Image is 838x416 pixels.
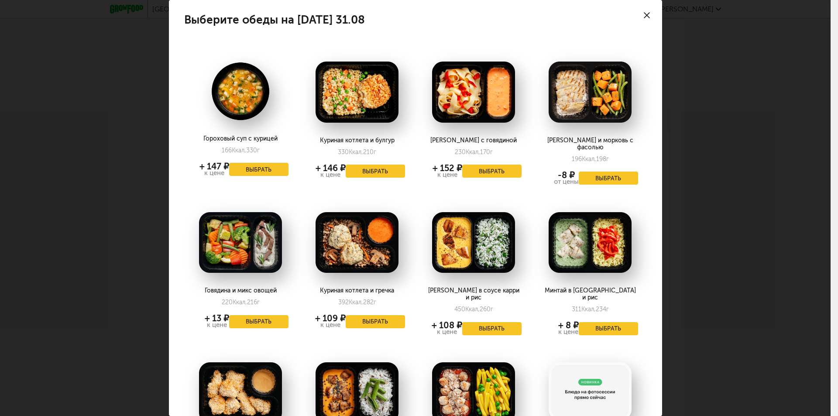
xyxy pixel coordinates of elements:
div: 330 210 [338,148,376,156]
div: 392 282 [338,299,376,306]
span: г [491,306,493,313]
button: Выбрать [462,165,522,178]
div: к цене [558,329,579,335]
span: Ккал, [349,299,363,306]
div: 220 216 [222,299,260,306]
h4: Выберите обеды на [DATE] 31.08 [184,15,365,24]
div: Говядина и микс овощей [192,287,288,294]
div: + 147 ₽ [199,163,229,170]
span: г [606,155,609,163]
div: [PERSON_NAME] с говядиной [426,137,521,144]
button: Выбрать [346,165,405,178]
div: Гороховый суп с курицей [192,135,288,142]
div: к цене [199,170,229,176]
img: big_e6hkTGe1ib29VqlS.png [199,212,282,273]
span: г [257,147,260,154]
div: + 13 ₽ [205,315,229,322]
button: Выбрать [579,172,638,185]
button: Выбрать [462,322,522,335]
div: + 8 ₽ [558,322,579,329]
div: 311 234 [572,306,609,313]
div: 196 198 [572,155,609,163]
div: + 108 ₽ [432,322,462,329]
div: от цены [554,179,579,185]
span: Ккал, [581,306,596,313]
div: [PERSON_NAME] и морковь с фасолью [542,137,638,151]
button: Выбрать [346,315,405,328]
div: к цене [205,322,229,328]
img: big_P1kgC5IinZZbqm2B.png [432,62,515,123]
button: Выбрать [579,322,638,335]
img: big_zE3OJouargrLql6B.png [316,212,398,273]
div: 230 170 [455,148,493,156]
div: к цене [433,172,462,178]
span: Ккал, [582,155,596,163]
div: Куриная котлета и булгур [309,137,405,144]
span: г [374,148,376,156]
span: Ккал, [349,148,363,156]
span: Ккал, [233,299,247,306]
div: к цене [315,322,346,328]
img: big_vb8k07ucjLYROGFC.png [316,62,398,123]
button: Выбрать [229,315,288,328]
img: big_CojoRMtPJK48Oddw.png [549,212,632,273]
span: г [606,306,609,313]
img: big_TxNWCx8RgVDEWEc4.png [199,62,282,121]
div: Куриная котлета и гречка [309,287,405,294]
div: к цене [432,329,462,335]
span: Ккал, [466,148,480,156]
span: Ккал, [232,147,246,154]
span: г [490,148,493,156]
button: Выбрать [229,163,288,176]
div: Минтай в [GEOGRAPHIC_DATA] и рис [542,287,638,301]
div: -8 ₽ [554,172,579,179]
div: 450 260 [454,306,493,313]
img: big_gCmX0bBp7WDOZyu5.png [432,212,515,273]
span: г [374,299,376,306]
span: г [257,299,260,306]
div: + 152 ₽ [433,165,462,172]
div: [PERSON_NAME] в соусе карри и рис [426,287,521,301]
div: к цене [316,172,346,178]
div: 166 330 [222,147,260,154]
span: Ккал, [465,306,480,313]
div: + 146 ₽ [316,165,346,172]
img: big_P9psZM8JGlRbFP6x.png [549,62,632,123]
div: + 109 ₽ [315,315,346,322]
